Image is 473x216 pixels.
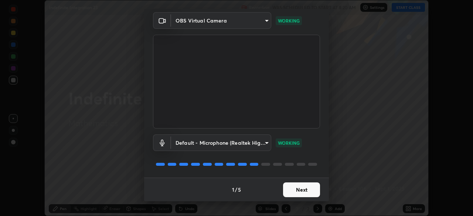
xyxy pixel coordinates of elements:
[283,182,320,197] button: Next
[171,134,271,151] div: OBS Virtual Camera
[232,186,234,193] h4: 1
[171,12,271,29] div: OBS Virtual Camera
[238,186,241,193] h4: 5
[235,186,237,193] h4: /
[278,140,300,146] p: WORKING
[278,17,300,24] p: WORKING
